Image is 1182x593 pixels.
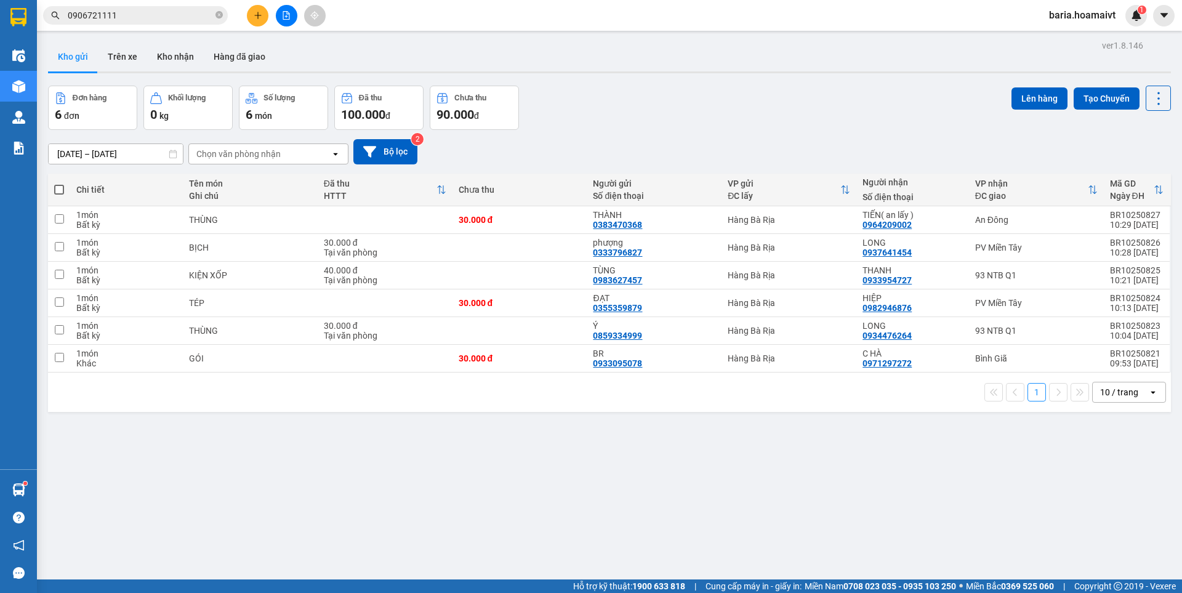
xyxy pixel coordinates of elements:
div: 40.000 đ [324,265,446,275]
div: 0933095078 [593,358,642,368]
span: close-circle [215,11,223,18]
span: caret-down [1159,10,1170,21]
div: Đã thu [324,179,436,188]
sup: 1 [23,482,27,485]
div: THÀNH [593,210,715,220]
div: 10 / trang [1100,386,1138,398]
div: 10:29 [DATE] [1110,220,1164,230]
div: VP gửi [728,179,840,188]
div: Bất kỳ [76,275,176,285]
span: đ [385,111,390,121]
span: file-add [282,11,291,20]
div: TÉP [189,298,312,308]
div: THÙNG [189,215,312,225]
button: Bộ lọc [353,139,417,164]
span: close-circle [215,10,223,22]
span: message [13,567,25,579]
div: Hàng Bà Rịa [728,353,850,363]
div: Chưa thu [454,94,486,102]
span: aim [310,11,319,20]
div: LONG [862,321,962,331]
span: Miền Bắc [966,579,1054,593]
div: 0937641454 [862,248,912,257]
div: Hàng Bà Rịa [728,326,850,336]
span: Hỗ trợ kỹ thuật: [573,579,685,593]
div: 09:53 [DATE] [1110,358,1164,368]
div: BR10250824 [1110,293,1164,303]
img: warehouse-icon [12,111,25,124]
div: BR10250826 [1110,238,1164,248]
div: 1 món [76,238,176,248]
div: 10:13 [DATE] [1110,303,1164,313]
span: Miền Nam [805,579,956,593]
div: Bình Giã [975,353,1098,363]
button: Kho nhận [147,42,204,71]
div: phượng [593,238,715,248]
div: 1 món [76,349,176,358]
div: THANH [862,265,962,275]
sup: 2 [411,133,424,145]
button: 1 [1027,383,1046,401]
div: Hàng Bà Rịa [728,215,850,225]
div: 30.000 đ [459,353,581,363]
div: 10:28 [DATE] [1110,248,1164,257]
div: 0355359879 [593,303,642,313]
img: warehouse-icon [12,49,25,62]
div: BR10250825 [1110,265,1164,275]
div: 0983627457 [593,275,642,285]
div: 1 món [76,210,176,220]
span: 6 [55,107,62,122]
img: solution-icon [12,142,25,155]
div: BR [593,349,715,358]
div: Hàng Bà Rịa [728,243,850,252]
div: Đã thu [359,94,382,102]
div: ĐC lấy [728,191,840,201]
div: An Đông [975,215,1098,225]
div: Mã GD [1110,179,1154,188]
img: icon-new-feature [1131,10,1142,21]
input: Select a date range. [49,144,183,164]
button: Tạo Chuyến [1074,87,1140,110]
span: baria.hoamaivt [1039,7,1125,23]
button: file-add [276,5,297,26]
div: 0982946876 [862,303,912,313]
span: 6 [246,107,252,122]
button: caret-down [1153,5,1175,26]
div: Khác [76,358,176,368]
div: Bất kỳ [76,248,176,257]
div: Tên món [189,179,312,188]
span: question-circle [13,512,25,523]
div: Tại văn phòng [324,248,446,257]
div: PV Miền Tây [975,298,1098,308]
div: PV Miền Tây [975,243,1098,252]
th: Toggle SortBy [969,174,1104,206]
span: Cung cấp máy in - giấy in: [706,579,802,593]
div: Bất kỳ [76,331,176,341]
svg: open [1148,387,1158,397]
span: plus [254,11,262,20]
div: 30.000 đ [459,215,581,225]
div: 0934476264 [862,331,912,341]
div: THÙNG [189,326,312,336]
div: Số điện thoại [593,191,715,201]
div: Hàng Bà Rịa [728,270,850,280]
span: 1 [1140,6,1144,14]
strong: 0369 525 060 [1001,581,1054,591]
span: 0 [150,107,157,122]
div: 93 NTB Q1 [975,270,1098,280]
div: 30.000 đ [459,298,581,308]
div: HIỆP [862,293,962,303]
div: TÙNG [593,265,715,275]
span: notification [13,539,25,551]
button: Lên hàng [1011,87,1067,110]
span: đ [474,111,479,121]
div: Người nhận [862,177,962,187]
div: 0933954727 [862,275,912,285]
span: món [255,111,272,121]
div: 0964209002 [862,220,912,230]
span: | [1063,579,1065,593]
div: 0333796827 [593,248,642,257]
svg: open [331,149,340,159]
div: Khối lượng [168,94,206,102]
div: ver 1.8.146 [1102,39,1143,52]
